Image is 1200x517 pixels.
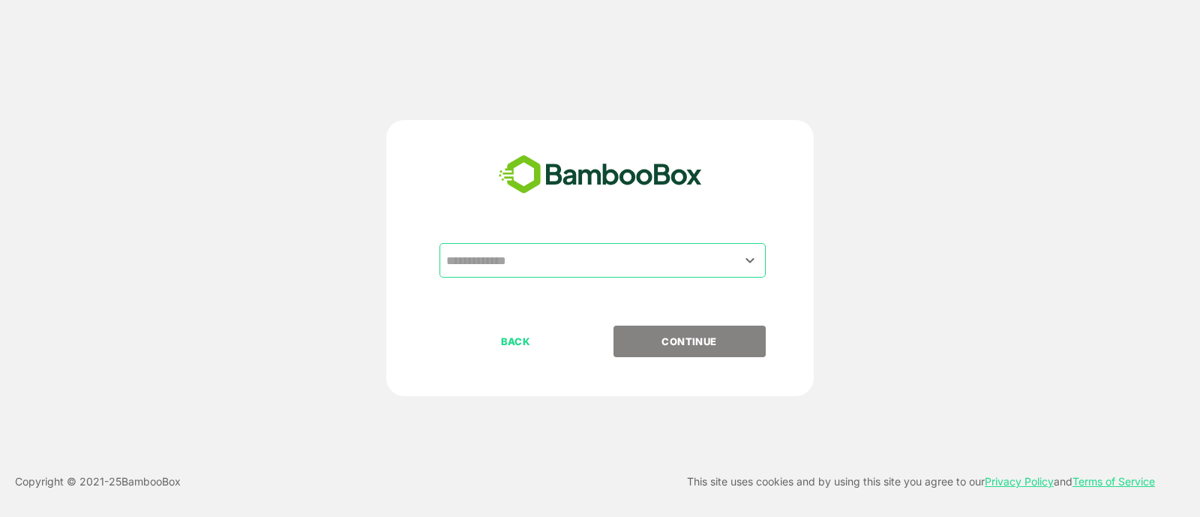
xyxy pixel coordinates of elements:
button: Open [740,250,760,270]
p: BACK [441,333,591,350]
p: CONTINUE [614,333,764,350]
p: Copyright © 2021- 25 BambooBox [15,473,181,491]
button: BACK [439,326,592,357]
p: This site uses cookies and by using this site you agree to our and [687,473,1155,491]
a: Privacy Policy [985,475,1054,488]
button: CONTINUE [613,326,766,357]
a: Terms of Service [1072,475,1155,488]
img: bamboobox [490,150,710,200]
